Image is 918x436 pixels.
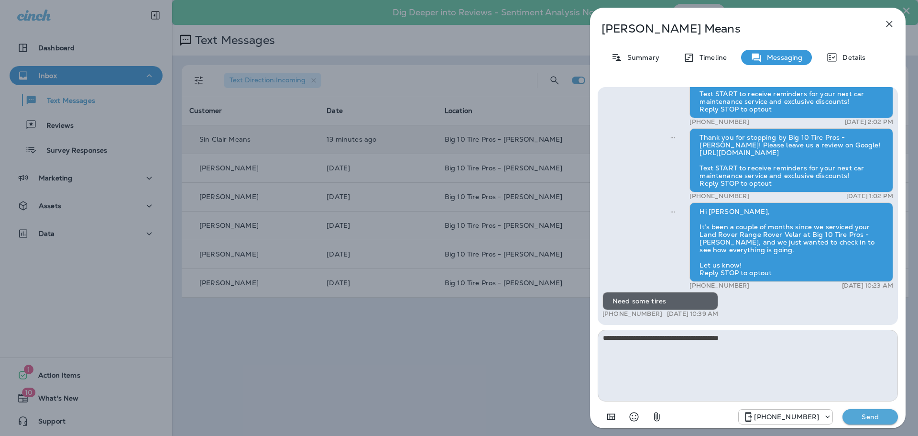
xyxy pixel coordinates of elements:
div: Thank you for stopping by Big 10 Tire Pros - [PERSON_NAME]! Please leave us a review on Google! [... [689,128,893,192]
p: Details [838,54,865,61]
p: [DATE] 1:02 PM [846,192,893,200]
div: Hi [PERSON_NAME], It’s been a couple of months since we serviced your Land Rover Range Rover Vela... [689,202,893,282]
span: Sent [670,133,675,141]
button: Send [842,409,898,425]
p: [PHONE_NUMBER] [689,192,749,200]
div: +1 (601) 808-4206 [739,411,832,423]
p: [DATE] 2:02 PM [845,118,893,126]
p: [PHONE_NUMBER] [754,413,819,421]
div: Need some tires [602,292,718,310]
p: [DATE] 10:23 AM [842,282,893,290]
button: Select an emoji [624,407,644,426]
p: Send [850,413,890,421]
button: Add in a premade template [601,407,621,426]
p: [PHONE_NUMBER] [602,310,662,318]
p: Messaging [762,54,802,61]
p: [PHONE_NUMBER] [689,282,749,290]
p: [DATE] 10:39 AM [667,310,718,318]
p: Summary [623,54,659,61]
span: Sent [670,207,675,215]
p: [PHONE_NUMBER] [689,118,749,126]
p: Timeline [695,54,727,61]
p: [PERSON_NAME] Means [601,22,863,35]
